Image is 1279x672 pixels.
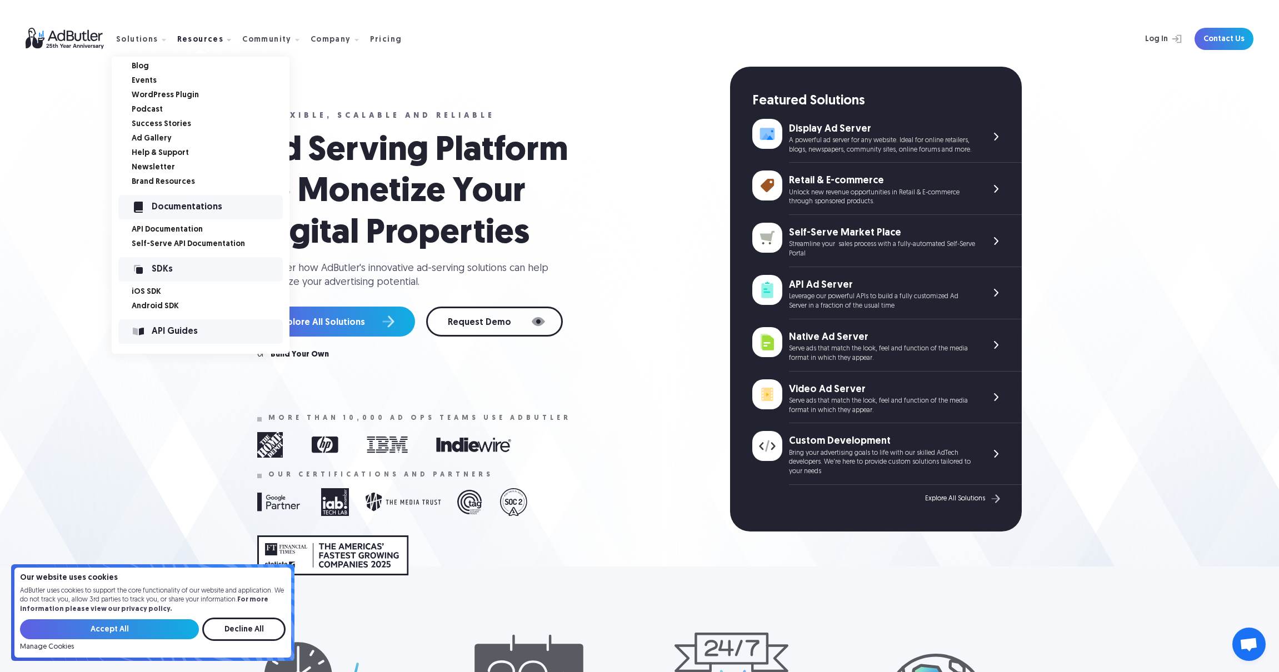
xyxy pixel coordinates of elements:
a: Build Your Own [271,351,329,359]
a: Brand Resources [132,178,289,186]
a: Display Ad Server A powerful ad server for any website. Ideal for online retailers, blogs, newspa... [752,111,1022,163]
a: Video Ad Server Serve ads that match the look, feel and function of the media format in which the... [752,372,1022,424]
div: Pricing [370,36,402,44]
a: WordPress Plugin [132,92,289,99]
div: Custom Development [789,434,975,448]
div: Documentations [152,203,283,211]
a: Self-Serve API Documentation [132,240,289,248]
a: Ad Gallery [132,135,289,143]
a: Android SDK [132,303,289,310]
div: Bring your advertising goals to life with our skilled AdTech developers. We're here to provide cu... [789,449,975,477]
a: Podcast [132,106,289,114]
div: Video Ad Server [789,383,975,397]
div: Display Ad Server [789,122,975,136]
div: Serve ads that match the look, feel and function of the media format in which they appear. [789,397,975,415]
div: Native Ad Server [789,330,975,344]
div: Discover how AdButler's innovative ad-serving solutions can help maximize your advertising potent... [257,262,557,289]
div: API Guides [152,328,283,335]
div: Self-Serve Market Place [789,226,975,240]
a: Help & Support [132,149,289,157]
a: Explore All Solutions [925,492,1003,506]
div: Leverage our powerful APIs to build a fully customized Ad Server in a fraction of the usual time [789,292,975,311]
a: iOS SDK [132,288,289,296]
a: Manage Cookies [20,643,74,651]
div: API Ad Server [789,278,975,292]
div: SDKs [152,265,283,273]
div: Serve ads that match the look, feel and function of the media format in which they appear. [789,344,975,363]
a: Success Stories [132,121,289,128]
input: Decline All [202,618,286,641]
a: API Ad Server Leverage our powerful APIs to build a fully customized Ad Server in a fraction of t... [752,267,1022,319]
a: Explore All Solutions [257,307,415,337]
input: Accept All [20,619,199,639]
div: Featured Solutions [752,92,1022,111]
div: Solutions [116,36,158,44]
div: More than 10,000 ad ops teams use adbutler [268,414,571,422]
a: Events [132,77,289,85]
div: Streamline your sales process with a fully-automated Self-Serve Portal [789,240,975,259]
div: Unlock new revenue opportunities in Retail & E-commerce through sponsored products. [789,188,975,207]
div: Community [242,36,292,44]
h4: Our website uses cookies [20,574,286,582]
a: Custom Development Bring your advertising goals to life with our skilled AdTech developers. We're... [752,423,1022,485]
div: Retail & E-commerce [789,174,975,188]
h1: Ad Serving Platform to Monetize Your Digital Properties [257,131,591,255]
div: A powerful ad server for any website. Ideal for online retailers, blogs, newspapers, community si... [789,136,975,155]
div: Explore All Solutions [925,495,985,503]
a: Request Demo [426,307,563,337]
div: Our certifications and partners [268,471,493,479]
p: AdButler uses cookies to support the core functionality of our website and application. We do not... [20,586,286,614]
a: Blog [132,63,289,71]
div: or [257,351,264,359]
a: API Documentation [132,226,289,234]
a: Self-Serve Market Place Streamline your sales process with a fully-automated Self-Serve Portal [752,215,1022,267]
div: Company [311,36,351,44]
div: Resources [177,36,224,44]
a: API Guides [112,319,289,344]
a: Log In [1116,28,1188,50]
a: Newsletter [132,164,289,172]
a: Pricing [370,34,411,44]
a: Contact Us [1195,28,1253,50]
div: Flexible, scalable and reliable [268,112,495,120]
a: Open chat [1232,628,1266,661]
a: Retail & E-commerce Unlock new revenue opportunities in Retail & E-commerce through sponsored pro... [752,163,1022,215]
a: Native Ad Server Serve ads that match the look, feel and function of the media format in which th... [752,319,1022,372]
